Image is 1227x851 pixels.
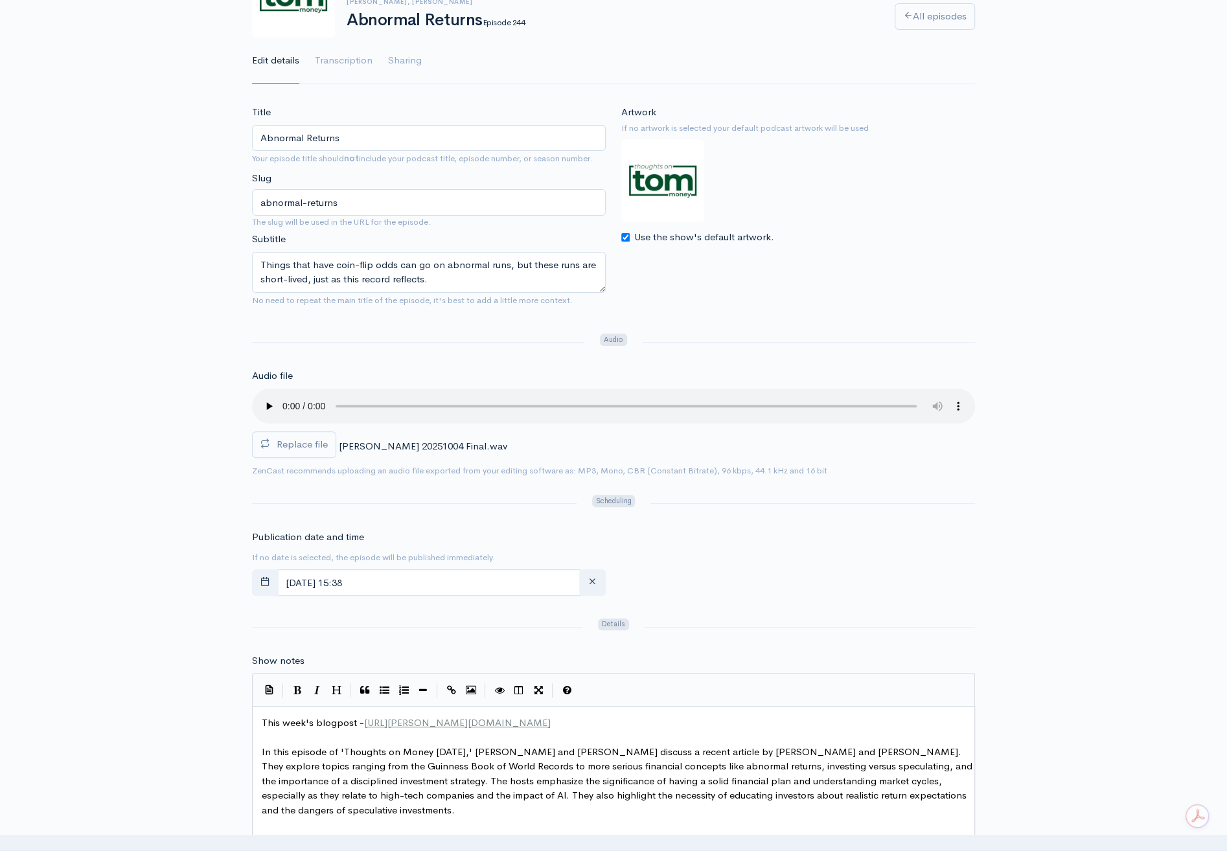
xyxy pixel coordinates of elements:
[442,681,461,700] button: Create Link
[461,681,481,700] button: Insert Image
[252,171,271,186] label: Slug
[252,252,606,293] textarea: Things that have coin-flip odds can go on abnormal runs, but these runs are short-lived, just as ...
[344,153,359,164] strong: not
[413,681,433,700] button: Insert Horizontal Line
[347,11,879,30] h1: Abnormal Returns
[252,232,286,247] label: Subtitle
[529,681,548,700] button: Toggle Fullscreen
[252,465,827,476] small: ZenCast recommends uploading an audio file exported from your editing software as: MP3, Mono, CBR...
[327,681,346,700] button: Heading
[350,683,351,698] i: |
[485,683,486,698] i: |
[490,681,509,700] button: Toggle Preview
[374,681,394,700] button: Generic List
[437,683,438,698] i: |
[252,216,606,229] small: The slug will be used in the URL for the episode.
[579,569,606,596] button: clear
[252,125,606,152] input: What is the episode's title?
[252,105,271,120] label: Title
[262,716,551,729] span: This week's blogpost -
[282,683,284,698] i: |
[262,745,975,816] span: In this episode of 'Thoughts on Money [DATE],' [PERSON_NAME] and [PERSON_NAME] discuss a recent a...
[388,38,422,84] a: Sharing
[252,38,299,84] a: Edit details
[339,440,507,452] span: [PERSON_NAME] 20251004 Final.wav
[252,369,293,383] label: Audio file
[634,230,774,245] label: Use the show's default artwork.
[592,495,635,507] span: Scheduling
[621,122,975,135] small: If no artwork is selected your default podcast artwork will be used
[895,3,975,30] a: All episodes
[252,552,495,563] small: If no date is selected, the episode will be published immediately.
[509,681,529,700] button: Toggle Side by Side
[552,683,553,698] i: |
[262,833,406,845] span: 00:00 Introduction and Welcome
[600,334,626,346] span: Audio
[277,438,328,450] span: Replace file
[288,681,307,700] button: Bold
[621,105,656,120] label: Artwork
[252,295,573,306] small: No need to repeat the main title of the episode, it's best to add a little more context.
[394,681,413,700] button: Numbered List
[252,189,606,216] input: title-of-episode
[252,653,304,668] label: Show notes
[355,681,374,700] button: Quote
[598,618,628,631] span: Details
[483,17,525,28] small: Episode 244
[364,716,551,729] span: [URL][PERSON_NAME][DOMAIN_NAME]
[307,681,327,700] button: Italic
[315,38,373,84] a: Transcription
[557,681,577,700] button: Markdown Guide
[252,530,364,545] label: Publication date and time
[252,153,593,164] small: Your episode title should include your podcast title, episode number, or season number.
[252,569,279,596] button: toggle
[259,679,279,699] button: Insert Show Notes Template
